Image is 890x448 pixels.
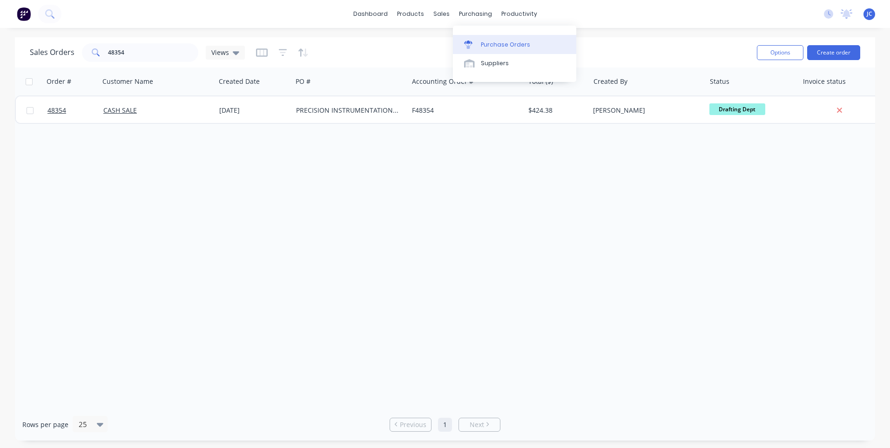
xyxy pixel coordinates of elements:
[593,77,627,86] div: Created By
[497,7,542,21] div: productivity
[867,10,872,18] span: JC
[103,106,137,115] a: CASH SALE
[454,7,497,21] div: purchasing
[296,77,310,86] div: PO #
[453,35,576,54] a: Purchase Orders
[30,48,74,57] h1: Sales Orders
[459,420,500,429] a: Next page
[47,96,103,124] a: 48354
[219,106,289,115] div: [DATE]
[386,418,504,432] ul: Pagination
[528,106,583,115] div: $424.38
[470,420,484,429] span: Next
[412,77,473,86] div: Accounting Order #
[400,420,426,429] span: Previous
[453,54,576,73] a: Suppliers
[296,106,399,115] div: PRECISION INSTRUMENTATION & RADIATION / PO 000210
[390,420,431,429] a: Previous page
[803,77,846,86] div: Invoice status
[219,77,260,86] div: Created Date
[710,77,729,86] div: Status
[757,45,803,60] button: Options
[438,418,452,432] a: Page 1 is your current page
[349,7,392,21] a: dashboard
[481,59,509,68] div: Suppliers
[108,43,199,62] input: Search...
[211,48,229,57] span: Views
[17,7,31,21] img: Factory
[22,420,68,429] span: Rows per page
[412,106,515,115] div: F48354
[429,7,454,21] div: sales
[593,106,696,115] div: [PERSON_NAME]
[102,77,153,86] div: Customer Name
[481,41,530,49] div: Purchase Orders
[392,7,429,21] div: products
[47,77,71,86] div: Order #
[807,45,860,60] button: Create order
[47,106,66,115] span: 48354
[709,103,765,115] span: Drafting Dept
